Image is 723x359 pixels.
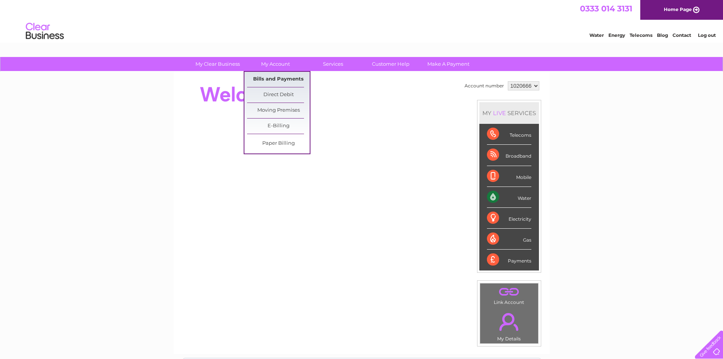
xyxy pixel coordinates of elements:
[183,4,541,37] div: Clear Business is a trading name of Verastar Limited (registered in [GEOGRAPHIC_DATA] No. 3667643...
[186,57,249,71] a: My Clear Business
[247,103,310,118] a: Moving Premises
[482,308,536,335] a: .
[247,136,310,151] a: Paper Billing
[302,57,364,71] a: Services
[487,208,531,229] div: Electricity
[487,124,531,145] div: Telecoms
[580,4,632,13] a: 0333 014 3131
[673,32,691,38] a: Contact
[589,32,604,38] a: Water
[657,32,668,38] a: Blog
[608,32,625,38] a: Energy
[247,119,310,134] a: E-Billing
[698,32,716,38] a: Log out
[417,57,480,71] a: Make A Payment
[482,285,536,299] a: .
[247,72,310,87] a: Bills and Payments
[244,57,307,71] a: My Account
[359,57,422,71] a: Customer Help
[487,250,531,270] div: Payments
[479,102,539,124] div: MY SERVICES
[487,145,531,166] div: Broadband
[487,166,531,187] div: Mobile
[630,32,652,38] a: Telecoms
[480,283,539,307] td: Link Account
[487,187,531,208] div: Water
[480,307,539,344] td: My Details
[247,87,310,103] a: Direct Debit
[463,79,506,92] td: Account number
[25,20,64,43] img: logo.png
[487,229,531,250] div: Gas
[491,109,507,117] div: LIVE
